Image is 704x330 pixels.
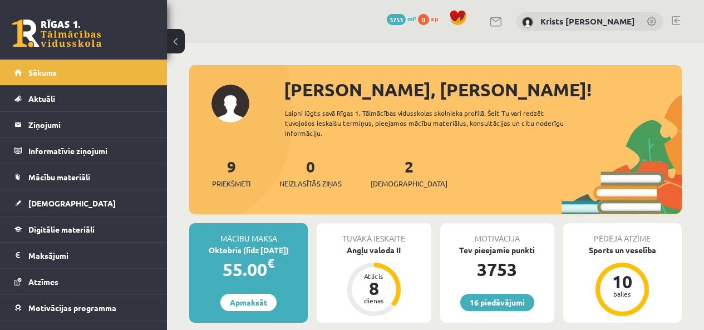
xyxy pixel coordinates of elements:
a: [DEMOGRAPHIC_DATA] [14,190,153,216]
a: Ziņojumi [14,112,153,137]
div: [PERSON_NAME], [PERSON_NAME]! [284,76,682,103]
div: Mācību maksa [189,223,308,244]
span: [DEMOGRAPHIC_DATA] [28,198,116,208]
div: Atlicis [357,273,391,279]
span: Aktuāli [28,93,55,104]
a: 2[DEMOGRAPHIC_DATA] [371,156,447,189]
span: 0 [418,14,429,25]
span: Atzīmes [28,277,58,287]
a: Sports un veselība 10 balles [563,244,682,318]
legend: Ziņojumi [28,112,153,137]
a: Mācību materiāli [14,164,153,190]
span: mP [407,14,416,23]
div: Sports un veselība [563,244,682,256]
div: 55.00 [189,256,308,283]
legend: Informatīvie ziņojumi [28,138,153,164]
div: 3753 [440,256,554,283]
a: Maksājumi [14,243,153,268]
img: Krists Andrejs Zeile [522,17,533,28]
span: € [267,255,274,271]
span: Digitālie materiāli [28,224,95,234]
div: Tev pieejamie punkti [440,244,554,256]
div: Oktobris (līdz [DATE]) [189,244,308,256]
span: Priekšmeti [212,178,250,189]
a: 9Priekšmeti [212,156,250,189]
span: xp [431,14,438,23]
a: Apmaksāt [220,294,277,311]
span: Mācību materiāli [28,172,90,182]
a: Angļu valoda II Atlicis 8 dienas [317,244,431,318]
div: Pēdējā atzīme [563,223,682,244]
div: Motivācija [440,223,554,244]
span: Motivācijas programma [28,303,116,313]
a: Rīgas 1. Tālmācības vidusskola [12,19,101,47]
span: [DEMOGRAPHIC_DATA] [371,178,447,189]
div: 10 [605,273,639,290]
a: Sākums [14,60,153,85]
a: Informatīvie ziņojumi [14,138,153,164]
div: Tuvākā ieskaite [317,223,431,244]
div: balles [605,290,639,297]
div: 8 [357,279,391,297]
a: Digitālie materiāli [14,216,153,242]
a: Motivācijas programma [14,295,153,321]
legend: Maksājumi [28,243,153,268]
a: 16 piedāvājumi [460,294,534,311]
span: Sākums [28,67,57,77]
span: Neizlasītās ziņas [279,178,342,189]
a: 3753 mP [387,14,416,23]
span: 3753 [387,14,406,25]
div: dienas [357,297,391,304]
div: Angļu valoda II [317,244,431,256]
a: Krists [PERSON_NAME] [540,16,635,27]
a: 0Neizlasītās ziņas [279,156,342,189]
a: Aktuāli [14,86,153,111]
a: 0 xp [418,14,444,23]
div: Laipni lūgts savā Rīgas 1. Tālmācības vidusskolas skolnieka profilā. Šeit Tu vari redzēt tuvojošo... [285,108,580,138]
a: Atzīmes [14,269,153,294]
